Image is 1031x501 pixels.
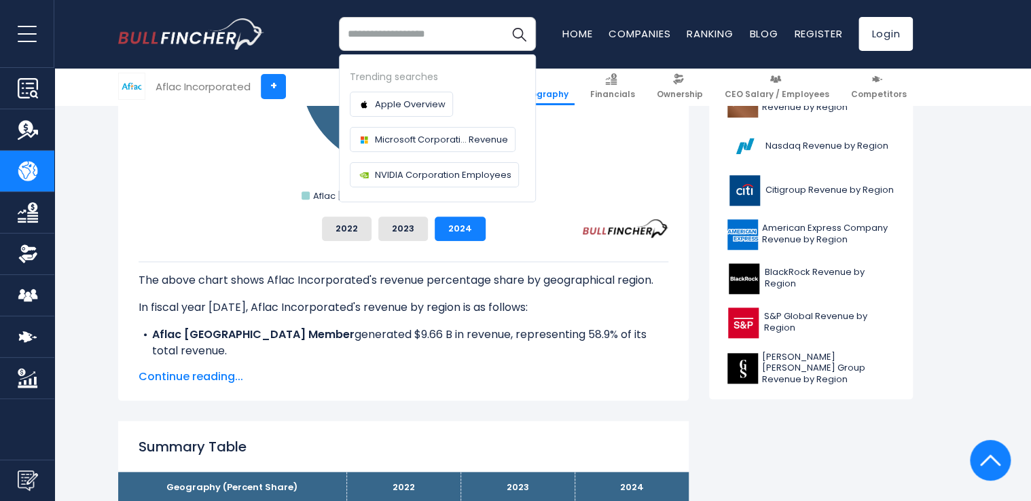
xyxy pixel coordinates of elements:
[719,128,903,165] a: Nasdaq Revenue by Region
[727,263,761,294] img: BLK logo
[139,261,668,457] div: The for Aflac Incorporated is the Aflac Japan Member, which represents 58.9% of its total revenue...
[357,168,371,182] img: Company logo
[139,369,668,385] span: Continue reading...
[762,223,894,246] span: American Express Company Revenue by Region
[719,348,903,390] a: [PERSON_NAME] [PERSON_NAME] Group Revenue by Region
[765,267,894,290] span: BlackRock Revenue by Region
[435,217,486,241] button: 2024
[764,311,894,334] span: S&P Global Revenue by Region
[313,189,473,202] text: Aflac [GEOGRAPHIC_DATA] Member
[727,308,760,338] img: SPGI logo
[375,97,446,111] span: Apple Overview
[609,26,670,41] a: Companies
[357,133,371,147] img: Company logo
[851,89,907,100] span: Competitors
[765,141,888,152] span: Nasdaq Revenue by Region
[261,74,286,99] a: +
[719,172,903,209] a: Citigroup Revenue by Region
[152,359,247,375] b: Aflac US Member
[18,244,38,264] img: Ownership
[590,89,635,100] span: Financials
[375,132,508,147] span: Microsoft Corporati... Revenue
[139,299,668,316] p: In fiscal year [DATE], Aflac Incorporated's revenue by region is as follows:
[687,26,733,41] a: Ranking
[749,26,778,41] a: Blog
[350,69,525,85] div: Trending searches
[378,217,428,241] button: 2023
[357,98,371,111] img: Company logo
[719,260,903,297] a: BlackRock Revenue by Region
[584,68,641,105] a: Financials
[118,18,264,50] img: bullfincher logo
[719,216,903,253] a: American Express Company Revenue by Region
[719,304,903,341] a: S&P Global Revenue by Region
[762,352,894,386] span: [PERSON_NAME] [PERSON_NAME] Group Revenue by Region
[762,90,894,113] span: JPMorgan Chase & Co. Revenue by Region
[794,26,842,41] a: Register
[139,272,668,289] p: The above chart shows Aflac Incorporated's revenue percentage share by geographical region.
[156,79,251,94] div: Aflac Incorporated
[719,68,835,105] a: CEO Salary / Employees
[322,217,372,241] button: 2022
[375,168,511,182] span: NVIDIA Corporation Employees
[725,89,829,100] span: CEO Salary / Employees
[727,131,761,162] img: NDAQ logo
[727,219,758,250] img: AXP logo
[727,353,758,384] img: GS logo
[152,327,355,342] b: Aflac [GEOGRAPHIC_DATA] Member
[502,17,536,51] button: Search
[118,18,264,50] a: Go to homepage
[858,17,913,51] a: Login
[350,127,515,152] a: Microsoft Corporati... Revenue
[651,68,709,105] a: Ownership
[727,175,761,206] img: C logo
[350,162,519,187] a: NVIDIA Corporation Employees
[139,359,668,375] li: generated $6.74 B in revenue, representing 41.1% of its total revenue.
[139,327,668,359] li: generated $9.66 B in revenue, representing 58.9% of its total revenue.
[657,89,703,100] span: Ownership
[845,68,913,105] a: Competitors
[562,26,592,41] a: Home
[765,185,894,196] span: Citigroup Revenue by Region
[350,92,453,117] a: Apple Overview
[139,437,668,457] h2: Summary Table
[119,73,145,99] img: AFL logo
